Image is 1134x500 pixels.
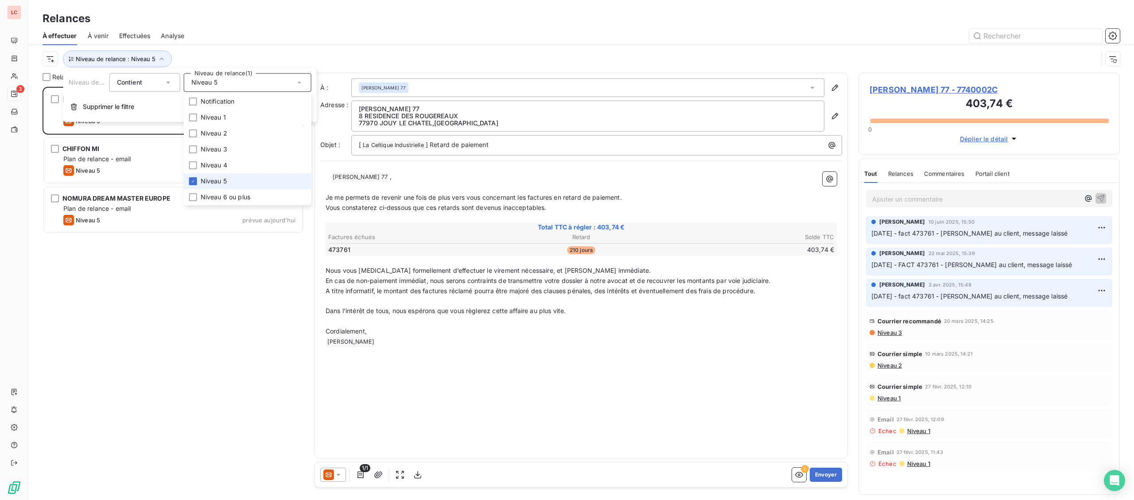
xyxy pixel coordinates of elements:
label: À : [320,83,351,92]
span: Courrier recommandé [878,318,941,325]
span: [PERSON_NAME] 77 [361,85,406,91]
span: [PERSON_NAME] [879,249,925,257]
span: Niveau 1 [201,113,226,122]
span: 22 mai 2025, 15:39 [928,251,975,256]
span: Courrier simple [878,383,922,390]
span: Echec [878,460,897,467]
span: 1/1 [360,464,370,472]
span: Niveau 5 [76,217,100,224]
span: Niveau 2 [877,362,902,369]
span: Contient [117,78,142,86]
span: Dans l’intérêt de tous, nous espérons que vous règlerez cette affaire au plus vite. [326,307,566,314]
button: Supprimer le filtre [63,97,317,116]
span: 27 févr. 2025, 12:09 [897,417,944,422]
span: Analyse [161,31,184,40]
span: 10 mars 2025, 14:21 [925,351,973,357]
span: Nous vous [MEDICAL_DATA] formellement d’effectuer le virement nécessaire, et [PERSON_NAME] immédi... [326,267,651,274]
span: [DATE] - fact 473761 - [PERSON_NAME] au client, message laissé [871,292,1068,300]
p: 77970 JOUY LE CHATEL , [GEOGRAPHIC_DATA] [359,120,817,127]
span: Niveau 5 [76,167,100,174]
span: 210 jours [567,246,595,254]
div: LC [7,5,21,19]
th: Solde TTC [666,233,835,242]
span: Vous constaterez ci-dessous que ces retards sont devenus inacceptables. [326,204,547,211]
span: La Celtique Industrielle [361,140,425,151]
span: 473761 [328,245,350,254]
span: [ [359,141,361,148]
span: Email [878,449,894,456]
span: Niveau 6 ou plus [201,193,250,202]
span: Adresse : [320,101,348,109]
span: Relances [888,170,913,177]
span: 3 avr. 2025, 15:48 [928,282,971,287]
span: Courrier simple [878,350,922,357]
button: Déplier le détail [957,134,1021,144]
span: 27 févr. 2025, 11:43 [897,450,943,455]
span: Niveau 5 [191,78,217,87]
div: Open Intercom Messenger [1104,470,1125,491]
td: 403,74 € [666,245,835,255]
span: À venir [88,31,109,40]
span: NOMURA DREAM MASTER EUROPE [62,194,171,202]
span: [PERSON_NAME] 77 - 7740002C [870,84,1109,96]
span: [PERSON_NAME] [326,337,376,347]
span: Niveau 1 [906,460,930,467]
p: 8 RESIDENCE DES ROUGEREAUX [359,112,817,120]
span: Plan de relance - email [63,205,131,212]
span: A titre informatif, le montant des factures réclamé pourra être majoré des clauses pénales, des i... [326,287,755,295]
span: Relances [52,73,79,81]
span: Je me permets de revenir une fois de plus vers vous concernant les factures en retard de paiement. [326,194,622,201]
span: [DATE] - FACT 473761 - [PERSON_NAME] au client, message laissé [871,261,1072,268]
span: Plan de relance - email [63,155,131,163]
span: Niveau 1 [906,427,930,434]
span: Niveau de relance [69,78,123,86]
span: Niveau 3 [877,329,902,336]
span: Notification [201,97,235,106]
button: Niveau de relance : Niveau 5 [63,50,172,67]
p: [PERSON_NAME] 77 [359,105,817,112]
span: , [390,173,392,180]
span: [DATE] - fact 473761 - [PERSON_NAME] au client, message laissé [871,229,1068,237]
h3: Relances [43,11,90,27]
span: CHIFFON MI [62,145,100,152]
img: Logo LeanPay [7,481,21,495]
span: ] Retard de paiement [426,141,489,148]
span: Niveau de relance : Niveau 5 [76,55,155,62]
h3: 403,74 € [870,96,1109,113]
span: prévue aujourd’hui [242,217,295,224]
span: Supprimer le filtre [83,102,134,111]
span: [PERSON_NAME] [879,218,925,226]
button: Envoyer [810,468,842,482]
span: Objet : [320,141,340,148]
th: Retard [497,233,665,242]
input: Rechercher [969,29,1102,43]
span: 20 mars 2025, 14:25 [944,318,994,324]
span: Cordialement, [326,327,367,335]
span: [PERSON_NAME] [879,281,925,289]
span: Niveau 4 [201,161,227,170]
span: Niveau 1 [877,395,901,402]
div: grid [43,87,304,500]
span: Portail client [975,170,1010,177]
span: [PERSON_NAME] 77 [62,95,124,103]
span: Email [878,416,894,423]
span: À effectuer [43,31,77,40]
span: Tout [864,170,878,177]
span: En cas de non-paiement immédiat, nous serons contraints de transmettre votre dossier à notre avoc... [326,277,770,284]
span: Niveau 3 [201,145,227,154]
span: 0 [868,126,872,133]
th: Factures échues [328,233,496,242]
span: Echec [878,427,897,434]
span: Niveau 2 [201,129,227,138]
span: Commentaires [924,170,965,177]
span: [PERSON_NAME] 77 [331,172,389,182]
span: 3 [16,85,24,93]
span: Déplier le détail [960,134,1008,143]
span: Effectuées [119,31,151,40]
span: Niveau 5 [201,177,227,186]
span: 27 févr. 2025, 12:10 [925,384,971,389]
span: Total TTC à régler : 403,74 € [327,223,835,232]
span: 10 juin 2025, 15:50 [928,219,975,225]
